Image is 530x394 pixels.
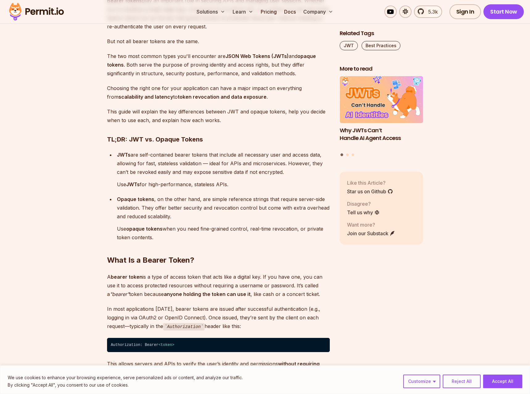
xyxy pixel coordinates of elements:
p: In most applications [DATE], bearer tokens are issued after successful authentication (e.g., logg... [107,305,330,331]
p: Disagree? [347,200,380,207]
a: 5.3k [414,6,442,18]
p: We use cookies to enhance your browsing experience, serve personalized ads or content, and analyz... [8,374,243,381]
strong: opaque tokens [107,53,316,68]
p: Use when you need fine-grained control, real-time revocation, or private token contents. [117,224,330,242]
p: The two most common types you'll encounter are and . Both serve the purpose of proving identity a... [107,52,330,78]
strong: JWTs [126,181,140,187]
strong: bearer token [111,274,143,280]
p: are self-contained bearer tokens that include all necessary user and access data, allowing for fa... [117,150,330,176]
p: By clicking "Accept All", you consent to our use of cookies. [8,381,243,389]
a: JWT [340,41,358,50]
a: Star us on Github [347,188,393,195]
button: Go to slide 2 [346,154,349,156]
strong: TL;DR: JWT vs. Opaque Tokens [107,136,203,143]
p: This guide will explain the key differences between JWT and opaque tokens, help you decide when t... [107,107,330,125]
h2: Related Tags [340,30,423,37]
strong: anyone holding the token can use it [164,291,251,297]
button: Accept All [483,375,522,388]
strong: JSON Web Tokens (JWTs) [226,53,289,59]
a: Sign In [449,4,481,19]
p: Use for high-performance, stateless APIs. [117,180,330,189]
button: Go to slide 1 [341,154,343,156]
button: Reject All [443,375,481,388]
em: "bearer" [110,291,129,297]
span: token [161,343,172,347]
p: , on the other hand, are simple reference strings that require server-side validation. They offer... [117,195,330,221]
button: Go to slide 3 [352,154,354,156]
p: Choosing the right one for your application can have a major impact on everything from to . [107,84,330,101]
p: Like this Article? [347,179,393,187]
p: This allows servers and APIs to verify the user’s identity and permissions . [107,359,330,377]
li: 1 of 3 [340,76,423,150]
a: Docs [282,6,298,18]
img: Why JWTs Can’t Handle AI Agent Access [340,76,423,123]
div: Posts [340,76,423,157]
p: But not all bearer tokens are the same. [107,37,330,46]
button: Learn [230,6,256,18]
a: Join our Substack [347,230,395,237]
a: Tell us why [347,209,380,216]
button: Customize [403,375,440,388]
a: Why JWTs Can’t Handle AI Agent AccessWhy JWTs Can’t Handle AI Agent Access [340,76,423,150]
h2: What Is a Bearer Token? [107,231,330,265]
h2: More to read [340,65,423,73]
p: Want more? [347,221,395,228]
h3: Why JWTs Can’t Handle AI Agent Access [340,127,423,142]
strong: JWTs [117,152,130,158]
code: Authorization [163,323,205,330]
p: A is a type of access token that acts like a digital key. If you have one, you can use it to acce... [107,273,330,298]
button: Company [301,6,336,18]
span: 5.3k [424,8,438,15]
code: Authorization: Bearer [107,338,330,352]
img: Permit logo [6,1,67,22]
span: < > [159,343,174,347]
strong: scalability and latency [118,94,173,100]
strong: Opaque tokens [117,196,154,202]
strong: token revocation and data exposure [178,94,267,100]
button: Solutions [194,6,228,18]
strong: opaque tokens [126,226,163,232]
a: Start Now [483,4,524,19]
a: Pricing [258,6,279,18]
a: Best Practices [362,41,400,50]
